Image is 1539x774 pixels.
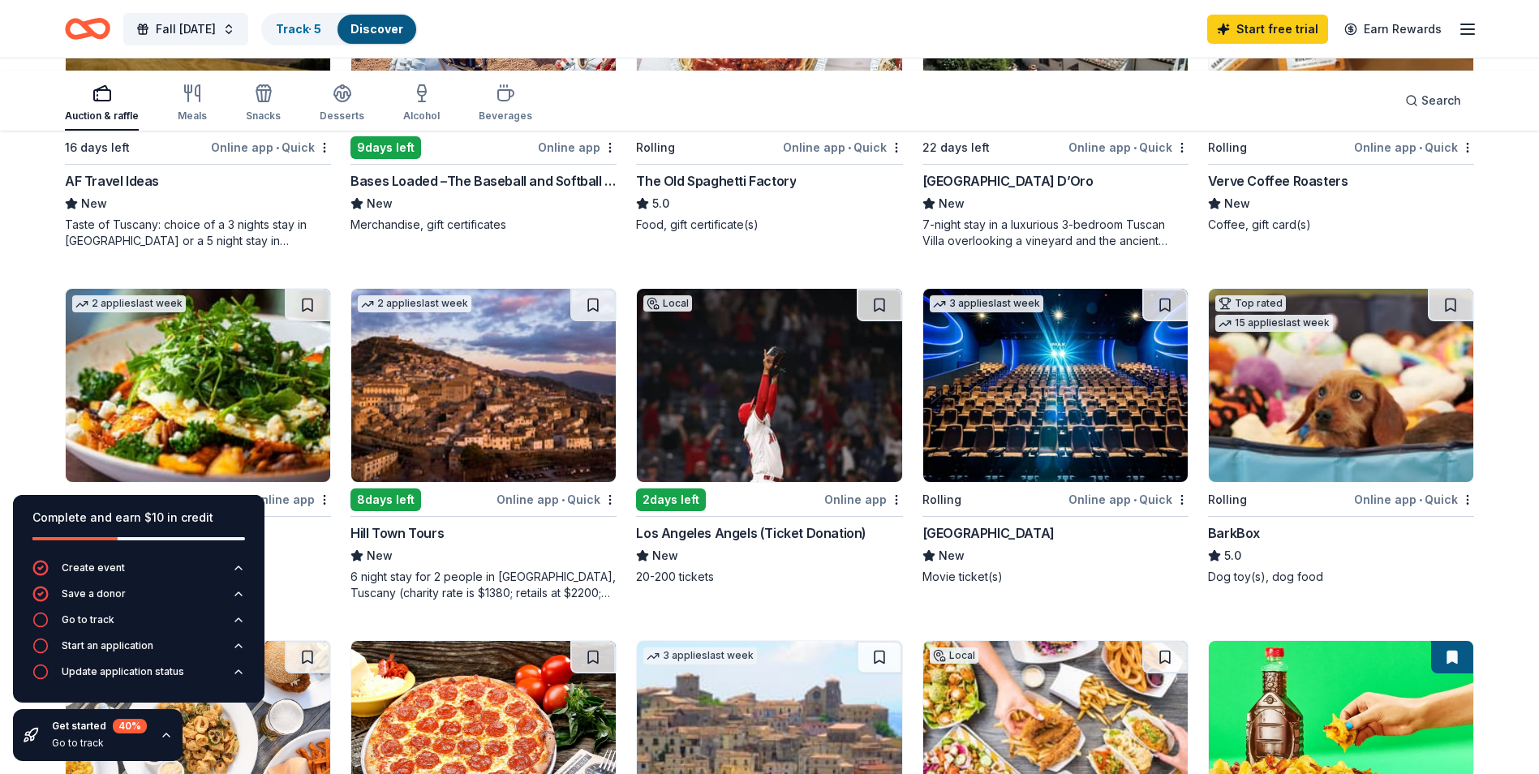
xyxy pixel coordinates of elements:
[350,136,421,159] div: 9 days left
[636,217,902,233] div: Food, gift certificate(s)
[922,569,1189,585] div: Movie ticket(s)
[350,217,617,233] div: Merchandise, gift certificates
[497,489,617,510] div: Online app Quick
[636,488,706,511] div: 2 days left
[52,737,147,750] div: Go to track
[403,77,440,131] button: Alcohol
[1068,137,1189,157] div: Online app Quick
[922,490,961,510] div: Rolling
[922,217,1189,249] div: 7-night stay in a luxurious 3-bedroom Tuscan Villa overlooking a vineyard and the ancient walled ...
[65,77,139,131] button: Auction & raffle
[211,137,331,157] div: Online app Quick
[32,560,245,586] button: Create event
[1419,493,1422,506] span: •
[783,137,903,157] div: Online app Quick
[643,647,757,664] div: 3 applies last week
[276,22,321,36] a: Track· 5
[1215,295,1286,312] div: Top rated
[358,295,471,312] div: 2 applies last week
[276,141,279,154] span: •
[637,289,901,482] img: Image for Los Angeles Angels (Ticket Donation)
[62,587,126,600] div: Save a donor
[479,110,532,123] div: Beverages
[32,586,245,612] button: Save a donor
[65,138,130,157] div: 16 days left
[1208,171,1348,191] div: Verve Coffee Roasters
[1208,569,1474,585] div: Dog toy(s), dog food
[1209,289,1473,482] img: Image for BarkBox
[320,77,364,131] button: Desserts
[66,289,330,482] img: Image for First Watch
[1133,493,1137,506] span: •
[65,288,331,585] a: Image for First Watch2 applieslast weekRollingOnline appFirst Watch5.0Food, gift card(s), monetar...
[643,295,692,312] div: Local
[72,295,186,312] div: 2 applies last week
[561,493,565,506] span: •
[367,546,393,565] span: New
[1335,15,1451,44] a: Earn Rewards
[32,664,245,690] button: Update application status
[1208,288,1474,585] a: Image for BarkBoxTop rated15 applieslast weekRollingOnline app•QuickBarkBox5.0Dog toy(s), dog food
[479,77,532,131] button: Beverages
[1208,138,1247,157] div: Rolling
[62,613,114,626] div: Go to track
[350,523,444,543] div: Hill Town Tours
[178,110,207,123] div: Meals
[350,288,617,601] a: Image for Hill Town Tours 2 applieslast week8days leftOnline app•QuickHill Town ToursNew6 night s...
[81,194,107,213] span: New
[1208,217,1474,233] div: Coffee, gift card(s)
[636,288,902,585] a: Image for Los Angeles Angels (Ticket Donation)Local2days leftOnline appLos Angeles Angels (Ticket...
[367,194,393,213] span: New
[123,13,248,45] button: Fall [DATE]
[848,141,851,154] span: •
[1207,15,1328,44] a: Start free trial
[1419,141,1422,154] span: •
[320,110,364,123] div: Desserts
[922,171,1094,191] div: [GEOGRAPHIC_DATA] D’Oro
[636,171,796,191] div: The Old Spaghetti Factory
[1421,91,1461,110] span: Search
[922,523,1055,543] div: [GEOGRAPHIC_DATA]
[52,719,147,733] div: Get started
[261,13,418,45] button: Track· 5Discover
[923,289,1188,482] img: Image for Cinépolis
[939,546,965,565] span: New
[350,569,617,601] div: 6 night stay for 2 people in [GEOGRAPHIC_DATA], Tuscany (charity rate is $1380; retails at $2200;...
[922,138,990,157] div: 22 days left
[156,19,216,39] span: Fall [DATE]
[636,569,902,585] div: 20-200 tickets
[65,217,331,249] div: Taste of Tuscany: choice of a 3 nights stay in [GEOGRAPHIC_DATA] or a 5 night stay in [GEOGRAPHIC...
[824,489,903,510] div: Online app
[65,110,139,123] div: Auction & raffle
[403,110,440,123] div: Alcohol
[538,137,617,157] div: Online app
[939,194,965,213] span: New
[1354,489,1474,510] div: Online app Quick
[652,194,669,213] span: 5.0
[1392,84,1474,117] button: Search
[351,289,616,482] img: Image for Hill Town Tours
[930,647,978,664] div: Local
[636,523,866,543] div: Los Angeles Angels (Ticket Donation)
[652,546,678,565] span: New
[32,638,245,664] button: Start an application
[65,171,159,191] div: AF Travel Ideas
[113,719,147,733] div: 40 %
[1224,546,1241,565] span: 5.0
[246,77,281,131] button: Snacks
[62,665,184,678] div: Update application status
[32,612,245,638] button: Go to track
[32,508,245,527] div: Complete and earn $10 in credit
[350,22,403,36] a: Discover
[178,77,207,131] button: Meals
[1208,490,1247,510] div: Rolling
[246,110,281,123] div: Snacks
[1215,315,1333,332] div: 15 applies last week
[922,288,1189,585] a: Image for Cinépolis3 applieslast weekRollingOnline app•Quick[GEOGRAPHIC_DATA]NewMovie ticket(s)
[62,561,125,574] div: Create event
[636,138,675,157] div: Rolling
[1068,489,1189,510] div: Online app Quick
[1224,194,1250,213] span: New
[1133,141,1137,154] span: •
[65,10,110,48] a: Home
